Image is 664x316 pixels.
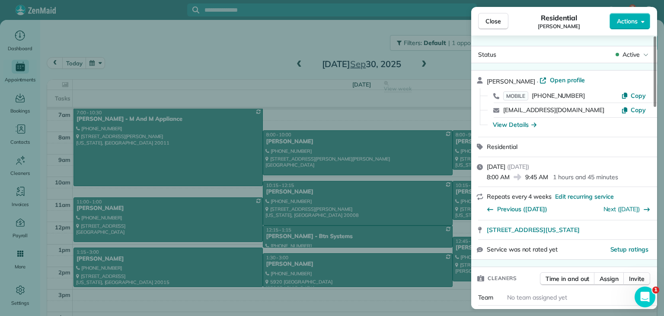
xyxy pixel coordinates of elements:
[540,272,595,285] button: Time in and out
[487,77,535,85] span: [PERSON_NAME]
[532,92,585,100] span: [PHONE_NUMBER]
[487,226,652,234] a: [STREET_ADDRESS][US_STATE]
[603,205,651,213] button: Next ([DATE])
[541,13,578,23] span: Residential
[631,106,646,114] span: Copy
[550,76,585,84] span: Open profile
[478,293,493,301] span: Team
[635,287,655,307] iframe: Intercom live chat
[503,91,585,100] a: MOBILE[PHONE_NUMBER]
[617,17,638,26] span: Actions
[629,274,645,283] span: Invite
[488,274,517,283] span: Cleaners
[555,192,614,201] span: Edit recurring service
[497,205,547,213] span: Previous ([DATE])
[487,193,552,200] span: Repeats every 4 weeks
[631,92,646,100] span: Copy
[535,78,540,85] span: ·
[507,293,567,301] span: No team assigned yet
[538,23,580,30] span: [PERSON_NAME]
[600,274,619,283] span: Assign
[487,163,505,171] span: [DATE]
[478,51,496,58] span: Status
[623,272,650,285] button: Invite
[622,50,640,59] span: Active
[553,173,618,181] p: 1 hours and 45 minutes
[507,163,529,171] span: ( [DATE] )
[546,274,589,283] span: Time in and out
[487,173,510,181] span: 8:00 AM
[652,287,659,293] span: 1
[539,76,585,84] a: Open profile
[478,13,508,29] button: Close
[525,173,548,181] span: 9:45 AM
[487,245,558,254] span: Service was not rated yet
[621,106,646,114] button: Copy
[493,120,536,129] button: View Details
[503,106,604,114] a: [EMAIL_ADDRESS][DOMAIN_NAME]
[610,245,649,254] button: Setup ratings
[487,205,547,213] button: Previous ([DATE])
[603,205,640,213] a: Next ([DATE])
[621,91,646,100] button: Copy
[503,91,528,100] span: MOBILE
[487,143,517,151] span: Residential
[485,17,501,26] span: Close
[594,272,624,285] button: Assign
[487,226,580,234] span: [STREET_ADDRESS][US_STATE]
